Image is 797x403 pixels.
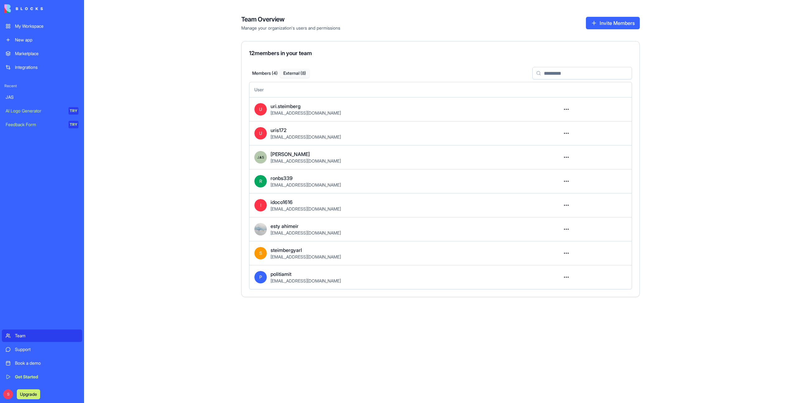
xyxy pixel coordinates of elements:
a: Team [2,330,82,342]
span: [EMAIL_ADDRESS][DOMAIN_NAME] [271,254,341,259]
span: [PERSON_NAME] [271,150,310,158]
div: Team [15,333,78,339]
img: ACg8ocIURnRS_L_J4YZHnp-Op7YAhruFfI0o9cjIFwMJDOFOHvI1EEZgvg=s96-c [254,151,267,164]
span: S [254,247,267,259]
button: Upgrade [17,389,40,399]
span: esty ahimeir [271,222,299,230]
div: TRY [68,121,78,128]
span: [EMAIL_ADDRESS][DOMAIN_NAME] [271,158,341,164]
span: idoco1616 [271,198,293,206]
div: TRY [68,107,78,115]
div: JAS [6,94,78,100]
span: Recent [2,83,82,88]
span: 12 members in your team [249,50,312,56]
th: User [249,82,555,97]
a: Get Started [2,371,82,383]
a: Support [2,343,82,356]
div: AI Logo Generator [6,108,64,114]
div: Book a demo [15,360,78,366]
button: Invite Members [586,17,640,29]
a: Marketplace [2,47,82,60]
div: Feedback Form [6,121,64,128]
span: I [254,199,267,211]
a: New app [2,34,82,46]
span: Manage your organization's users and permissions [241,25,340,31]
span: uri.steimberg [271,102,300,110]
a: Book a demo [2,357,82,369]
span: U [254,127,267,140]
div: Marketplace [15,50,78,57]
a: My Workspace [2,20,82,32]
button: External ( 8 ) [280,69,310,78]
span: [EMAIL_ADDRESS][DOMAIN_NAME] [271,182,341,187]
span: R [254,175,267,187]
div: Support [15,346,78,353]
button: Members ( 4 ) [250,69,280,78]
span: politiamit [271,270,291,278]
span: [EMAIL_ADDRESS][DOMAIN_NAME] [271,110,341,116]
a: Upgrade [17,391,40,397]
div: Get Started [15,374,78,380]
div: Integrations [15,64,78,70]
img: logo [4,4,43,13]
div: New app [15,37,78,43]
span: ronbs339 [271,174,293,182]
span: [EMAIL_ADDRESS][DOMAIN_NAME] [271,206,341,211]
span: U [254,103,267,116]
span: [EMAIL_ADDRESS][DOMAIN_NAME] [271,230,341,235]
span: uris172 [271,126,286,134]
span: steimbergyarl [271,246,302,254]
a: JAS [2,91,82,103]
span: P [254,271,267,283]
span: [EMAIL_ADDRESS][DOMAIN_NAME] [271,278,341,283]
a: Integrations [2,61,82,73]
a: AI Logo GeneratorTRY [2,105,82,117]
a: Feedback FormTRY [2,118,82,131]
span: S [3,389,13,399]
img: ACg8ocKZVK-H9Ff3aKgp_iy_GMVncIBQoFXpSA5DH8XmdTEWosoruQO6=s96-c [254,223,267,235]
h4: Team Overview [241,15,340,24]
div: My Workspace [15,23,78,29]
span: [EMAIL_ADDRESS][DOMAIN_NAME] [271,134,341,140]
